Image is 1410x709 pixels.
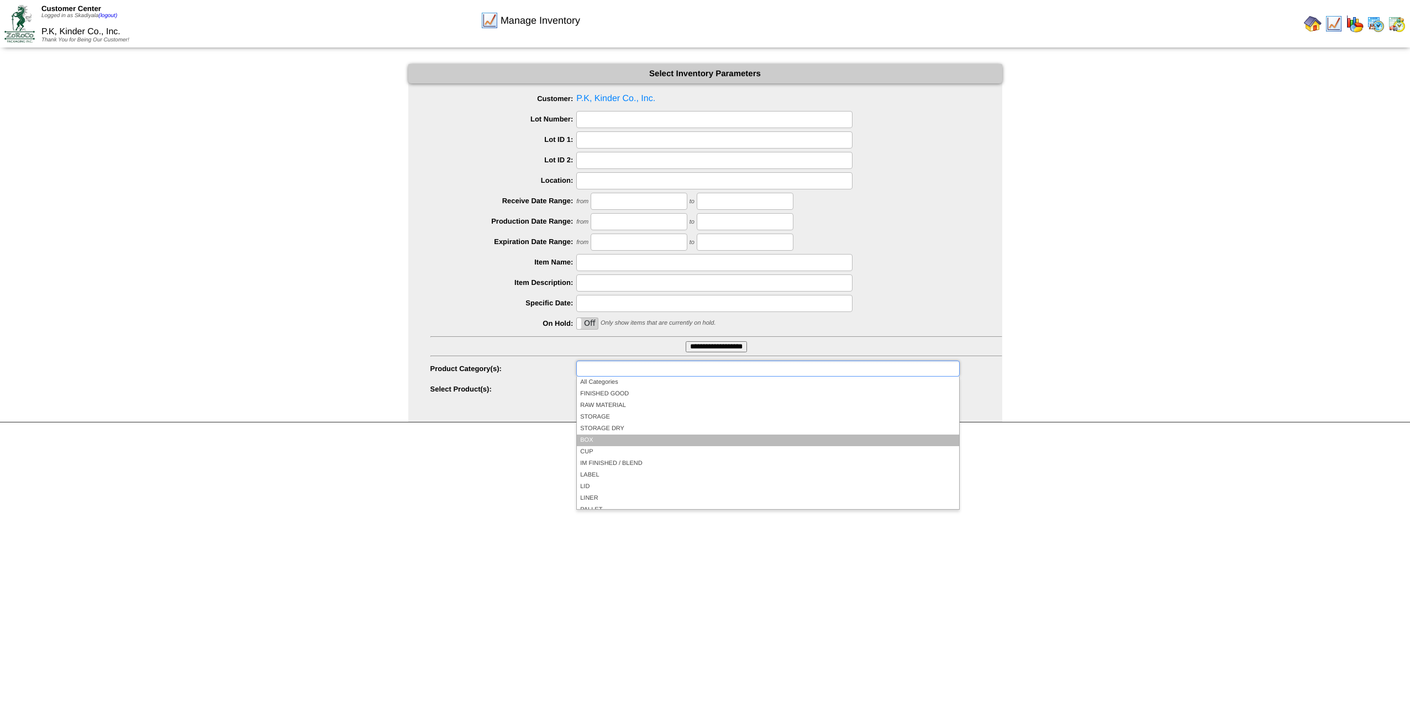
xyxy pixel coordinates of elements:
[577,423,959,435] li: STORAGE DRY
[1367,15,1385,33] img: calendarprod.gif
[41,37,129,43] span: Thank You for Being Our Customer!
[577,481,959,493] li: LID
[430,364,577,373] label: Product Category(s):
[577,411,959,423] li: STORAGE
[430,278,577,287] label: Item Description:
[577,388,959,400] li: FINISHED GOOD
[430,319,577,327] label: On Hold:
[690,198,695,205] span: to
[577,435,959,446] li: BOX
[430,258,577,266] label: Item Name:
[1304,15,1322,33] img: home.gif
[577,318,598,329] label: Off
[430,385,577,393] label: Select Product(s):
[41,27,120,36] span: P.K, Kinder Co., Inc.
[430,217,577,225] label: Production Date Range:
[4,5,35,42] img: ZoRoCo_Logo(Green%26Foil)%20jpg.webp
[1388,15,1406,33] img: calendarinout.gif
[577,377,959,388] li: All Categories
[577,504,959,516] li: PALLET
[430,237,577,246] label: Expiration Date Range:
[576,318,598,330] div: OnOff
[1325,15,1343,33] img: line_graph.gif
[430,197,577,205] label: Receive Date Range:
[408,64,1002,83] div: Select Inventory Parameters
[577,469,959,481] li: LABEL
[690,239,695,246] span: to
[41,4,101,13] span: Customer Center
[430,156,577,164] label: Lot ID 2:
[430,91,1002,107] span: P.K, Kinder Co., Inc.
[98,13,117,19] a: (logout)
[601,320,715,326] span: Only show items that are currently on hold.
[577,400,959,411] li: RAW MATERIAL
[576,219,588,225] span: from
[41,13,117,19] span: Logged in as Skadiyala
[577,458,959,469] li: IM FINISHED / BLEND
[1346,15,1364,33] img: graph.gif
[577,493,959,504] li: LINER
[577,446,959,458] li: CUP
[430,115,577,123] label: Lot Number:
[430,135,577,144] label: Lot ID 1:
[576,198,588,205] span: from
[690,219,695,225] span: to
[481,12,498,29] img: line_graph.gif
[430,94,577,103] label: Customer:
[576,239,588,246] span: from
[501,15,580,27] span: Manage Inventory
[430,299,577,307] label: Specific Date:
[430,176,577,184] label: Location:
